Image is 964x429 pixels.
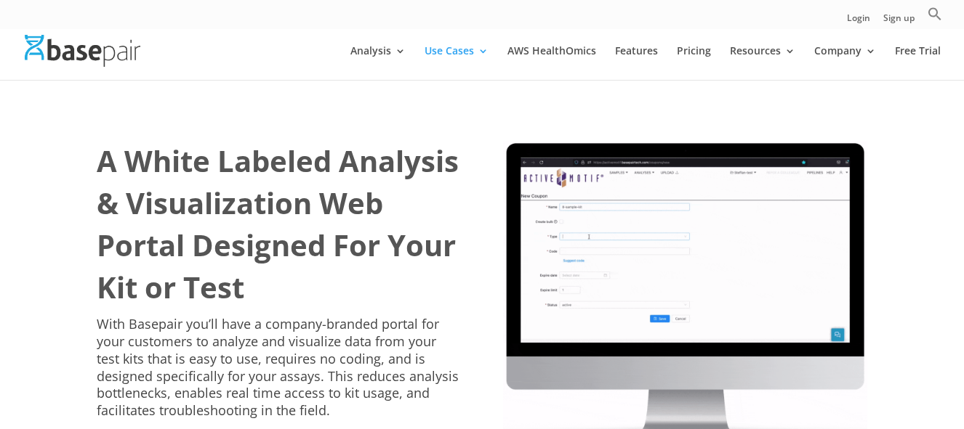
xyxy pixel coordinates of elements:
[847,14,870,29] a: Login
[928,7,942,21] svg: Search
[814,46,876,80] a: Company
[677,46,711,80] a: Pricing
[350,46,406,80] a: Analysis
[97,315,459,419] span: With Basepair you’ll have a company-branded portal for your customers to analyze and visualize da...
[97,141,459,307] b: A White Labeled Analysis & Visualization Web Portal Designed For Your Kit or Test
[615,46,658,80] a: Features
[895,46,941,80] a: Free Trial
[425,46,489,80] a: Use Cases
[507,46,596,80] a: AWS HealthOmics
[25,35,140,66] img: Basepair
[928,7,942,29] a: Search Icon Link
[883,14,915,29] a: Sign up
[730,46,795,80] a: Resources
